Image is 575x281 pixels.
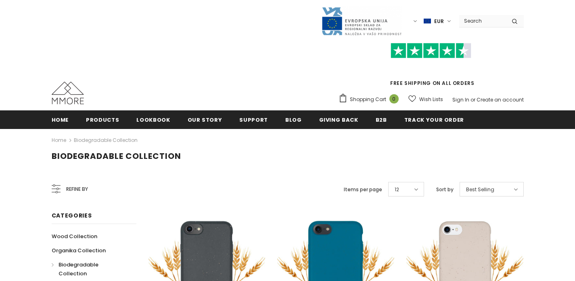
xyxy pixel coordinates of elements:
span: Blog [285,116,302,124]
span: Products [86,116,119,124]
span: Organika Collection [52,247,106,254]
a: Wish Lists [408,92,443,106]
span: Biodegradable Collection [59,261,98,277]
a: Track your order [404,110,464,129]
iframe: Customer reviews powered by Trustpilot [339,58,524,79]
span: FREE SHIPPING ON ALL ORDERS [339,46,524,87]
span: B2B [376,116,387,124]
a: Lookbook [136,110,170,129]
img: Trust Pilot Stars [391,43,471,59]
span: Refine by [66,185,88,194]
img: MMORE Cases [52,82,84,104]
a: Shopping Cart 0 [339,93,403,106]
span: Best Selling [466,186,494,194]
a: Blog [285,110,302,129]
span: Track your order [404,116,464,124]
span: Our Story [188,116,222,124]
a: Home [52,110,69,129]
a: Products [86,110,119,129]
a: Biodegradable Collection [52,258,128,281]
span: or [470,96,475,103]
a: Home [52,135,66,145]
span: Lookbook [136,116,170,124]
span: Giving back [319,116,358,124]
span: 12 [395,186,399,194]
label: Sort by [436,186,454,194]
span: Wish Lists [419,95,443,104]
span: support [239,116,268,124]
span: Shopping Cart [350,95,386,104]
a: Sign In [452,96,469,103]
a: Organika Collection [52,243,106,258]
a: Create an account [477,96,524,103]
a: Giving back [319,110,358,129]
span: Categories [52,211,92,220]
span: Home [52,116,69,124]
a: Our Story [188,110,222,129]
span: Biodegradable Collection [52,150,181,162]
span: 0 [389,94,399,104]
a: B2B [376,110,387,129]
a: support [239,110,268,129]
input: Search Site [459,15,506,27]
a: Javni Razpis [321,17,402,24]
a: Biodegradable Collection [74,137,138,144]
a: Wood Collection [52,229,97,243]
label: Items per page [344,186,382,194]
img: Javni Razpis [321,6,402,36]
span: Wood Collection [52,232,97,240]
span: EUR [434,17,444,25]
